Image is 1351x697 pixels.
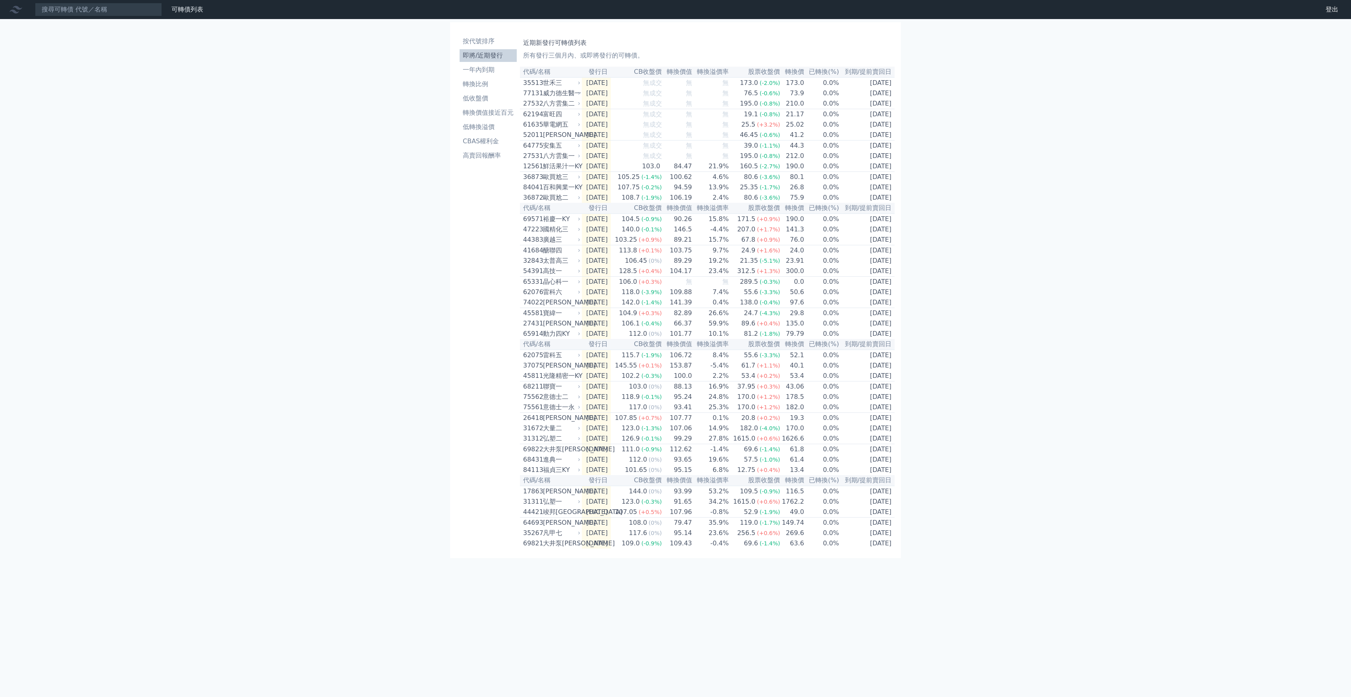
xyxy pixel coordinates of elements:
[582,203,611,214] th: 發行日
[582,151,611,161] td: [DATE]
[662,245,693,256] td: 103.75
[738,130,760,140] div: 46.45
[839,266,895,277] td: [DATE]
[722,142,729,149] span: 無
[523,235,541,245] div: 44383
[735,214,757,224] div: 171.5
[460,35,517,48] a: 按代號排序
[693,308,729,319] td: 26.6%
[641,194,662,201] span: (-1.9%)
[760,174,780,180] span: (-3.6%)
[729,203,780,214] th: 股票收盤價
[35,3,162,16] input: 搜尋可轉債 代號／名稱
[662,297,693,308] td: 141.39
[643,152,662,160] span: 無成交
[760,258,780,264] span: (-5.1%)
[780,182,804,193] td: 26.8
[780,77,804,88] td: 173.0
[839,308,895,319] td: [DATE]
[460,106,517,119] a: 轉換價值接近百元
[523,193,541,202] div: 36872
[804,266,839,277] td: 0.0%
[460,108,517,117] li: 轉換價值接近百元
[780,245,804,256] td: 24.0
[738,162,760,171] div: 160.5
[839,193,895,203] td: [DATE]
[523,183,541,192] div: 84041
[804,308,839,319] td: 0.0%
[839,161,895,172] td: [DATE]
[780,67,804,77] th: 轉換價
[582,245,611,256] td: [DATE]
[757,226,780,233] span: (+1.7%)
[523,51,891,60] p: 所有發行三個月內、或即將發行的可轉債。
[780,172,804,183] td: 80.1
[760,279,780,285] span: (-0.3%)
[760,299,780,306] span: (-0.4%)
[582,182,611,193] td: [DATE]
[693,318,729,329] td: 59.9%
[543,130,579,140] div: [PERSON_NAME]
[523,256,541,266] div: 32843
[839,297,895,308] td: [DATE]
[780,109,804,120] td: 21.17
[460,49,517,62] a: 即將/近期發行
[523,287,541,297] div: 62076
[543,246,579,255] div: 醣聯四
[804,161,839,172] td: 0.0%
[523,246,541,255] div: 41684
[523,141,541,150] div: 64775
[742,141,760,150] div: 39.0
[757,121,780,128] span: (+3.2%)
[460,137,517,146] li: CBAS權利金
[523,38,891,48] h1: 近期新發行可轉債列表
[582,224,611,235] td: [DATE]
[460,78,517,90] a: 轉換比例
[760,111,780,117] span: (-0.8%)
[839,172,895,183] td: [DATE]
[662,308,693,319] td: 82.89
[780,318,804,329] td: 135.0
[839,77,895,88] td: [DATE]
[623,256,649,266] div: 106.45
[760,100,780,107] span: (-0.8%)
[686,110,692,118] span: 無
[780,214,804,224] td: 190.0
[693,297,729,308] td: 0.4%
[662,203,693,214] th: 轉換價值
[460,94,517,103] li: 低收盤價
[543,120,579,129] div: 華電網五
[757,268,780,274] span: (+1.3%)
[839,277,895,287] td: [DATE]
[722,100,729,107] span: 無
[693,287,729,297] td: 7.4%
[543,141,579,150] div: 安集五
[693,161,729,172] td: 21.9%
[804,141,839,151] td: 0.0%
[582,235,611,245] td: [DATE]
[760,153,780,159] span: (-0.8%)
[722,110,729,118] span: 無
[804,224,839,235] td: 0.0%
[582,256,611,266] td: [DATE]
[620,298,641,307] div: 142.0
[757,237,780,243] span: (+0.9%)
[686,100,692,107] span: 無
[613,235,639,245] div: 103.25
[523,225,541,234] div: 47223
[780,297,804,308] td: 97.6
[543,162,579,171] div: 鮮活果汁一KY
[639,279,662,285] span: (+0.3%)
[520,67,582,77] th: 代碼/名稱
[662,182,693,193] td: 94.59
[543,287,579,297] div: 雷科六
[662,235,693,245] td: 89.21
[693,256,729,266] td: 19.2%
[839,182,895,193] td: [DATE]
[804,256,839,266] td: 0.0%
[686,89,692,97] span: 無
[780,256,804,266] td: 23.91
[543,151,579,161] div: 八方雲集一
[662,193,693,203] td: 106.19
[780,130,804,141] td: 41.2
